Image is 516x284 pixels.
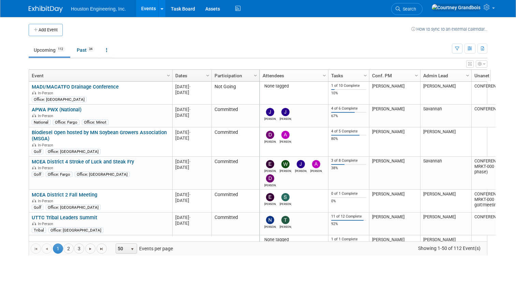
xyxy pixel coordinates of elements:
[369,127,420,157] td: [PERSON_NAME]
[63,243,74,254] a: 2
[215,70,255,81] a: Participation
[331,91,367,96] div: 10%
[264,201,276,206] div: erik hove
[264,224,276,228] div: Neil Ausstin
[362,70,369,80] a: Column Settings
[369,235,420,265] td: [PERSON_NAME]
[32,222,36,225] img: In-Person Event
[423,70,467,81] a: Admin Lead
[331,83,367,88] div: 1 of 10 Complete
[46,149,101,154] div: Office: [GEOGRAPHIC_DATA]
[281,160,290,168] img: Wes Keller
[420,212,471,235] td: [PERSON_NAME]
[32,172,43,177] div: Golf
[372,70,416,81] a: Conf. PM
[266,216,274,224] img: Neil Ausstin
[175,90,208,95] div: [DATE]
[32,149,43,154] div: Golf
[32,84,119,90] a: MADI/MACATFO Drainage Conference
[263,70,324,81] a: Attendees
[331,70,365,81] a: Tasks
[44,246,49,252] span: Go to the previous page
[33,246,39,252] span: Go to the first page
[264,139,276,143] div: Drew Kessler
[266,193,274,201] img: erik hove
[32,159,134,165] a: MCEA District 4 Stroke of Luck and Steak Fry
[38,166,55,170] span: In-Person
[331,106,367,111] div: 4 of 6 Complete
[175,70,207,81] a: Dates
[252,70,260,80] a: Column Settings
[189,159,191,164] span: -
[189,84,191,89] span: -
[189,192,191,197] span: -
[32,120,50,125] div: National
[31,243,41,254] a: Go to the first page
[53,243,63,254] span: 1
[420,157,471,190] td: Savannah
[82,120,108,125] div: Office: Minot
[412,243,487,253] span: Showing 1-50 of 112 Event(s)
[312,160,320,168] img: Adam Ruud
[369,212,420,235] td: [PERSON_NAME]
[420,127,471,157] td: [PERSON_NAME]
[130,247,135,252] span: select
[211,190,259,212] td: Committed
[211,212,259,235] td: Committed
[321,70,328,80] a: Column Settings
[297,160,305,168] img: Jeremy McLaughlin
[310,168,322,173] div: Adam Ruud
[48,227,103,233] div: Office: [GEOGRAPHIC_DATA]
[211,235,259,265] td: Not Going
[280,168,292,173] div: Wes Keller
[71,6,126,12] span: Houston Engineering, Inc.
[29,44,70,57] a: Upcoming112
[53,120,79,125] div: Office: Fargo
[281,108,290,116] img: Joe Reiter
[266,160,274,168] img: erik hove
[32,166,36,169] img: In-Person Event
[280,224,292,228] div: Tyson Jeannotte
[266,108,274,116] img: Jerry Bents
[331,237,367,242] div: 1 of 1 Complete
[464,70,472,80] a: Column Settings
[414,73,419,78] span: Column Settings
[264,168,276,173] div: erik hove
[331,214,367,219] div: 11 of 12 Complete
[32,97,87,102] div: Office: [GEOGRAPHIC_DATA]
[331,129,367,134] div: 4 of 5 Complete
[32,205,43,210] div: Golf
[38,199,55,203] span: In-Person
[29,24,63,36] button: Add Event
[38,222,55,226] span: In-Person
[411,27,487,32] a: How to sync to an external calendar...
[420,235,471,265] td: [PERSON_NAME]
[369,157,420,190] td: [PERSON_NAME]
[280,139,292,143] div: Aaron Frankl
[211,127,259,157] td: Committed
[211,82,259,105] td: Not Going
[204,70,212,80] a: Column Settings
[281,131,290,139] img: Aaron Frankl
[29,6,63,13] img: ExhibitDay
[42,243,52,254] a: Go to the previous page
[32,91,36,94] img: In-Person Event
[32,199,36,202] img: In-Person Event
[420,190,471,212] td: [PERSON_NAME]
[264,116,276,121] div: Jerry Bents
[38,91,55,95] span: In-Person
[175,135,208,141] div: [DATE]
[32,143,36,146] img: In-Person Event
[107,243,180,254] span: Events per page
[116,244,128,253] span: 50
[99,246,104,252] span: Go to the last page
[38,114,55,118] span: In-Person
[281,193,290,201] img: Steve Strack
[263,237,326,242] div: None tagged
[205,73,210,78] span: Column Settings
[32,215,97,221] a: UTTC Tribal Leaders Summit
[87,47,94,52] span: 34
[166,73,171,78] span: Column Settings
[363,73,368,78] span: Column Settings
[465,73,470,78] span: Column Settings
